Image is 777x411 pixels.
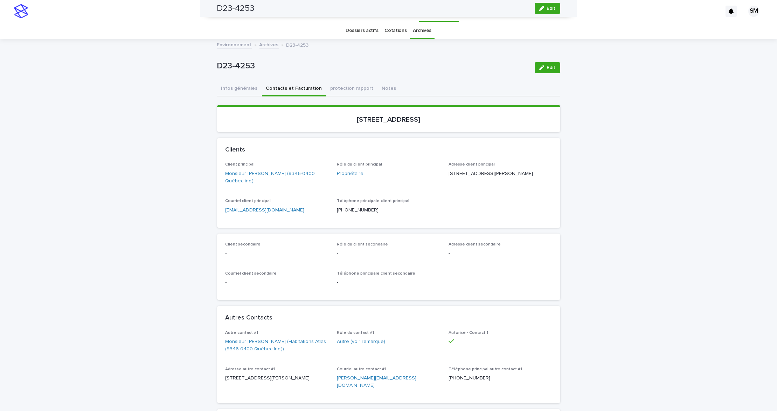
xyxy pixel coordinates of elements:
span: Client principal [226,162,255,167]
span: Courriel client principal [226,199,271,203]
a: [EMAIL_ADDRESS][DOMAIN_NAME] [226,208,305,213]
span: Adresse autre contact #1 [226,367,276,371]
button: Contacts et Facturation [262,82,326,96]
p: [PHONE_NUMBER] [337,207,440,214]
span: Autorisé - Contact 1 [449,331,488,335]
h2: Autres Contacts [226,314,273,322]
a: Monsieur [PERSON_NAME] (9346-0400 Québec inc.) [226,170,329,185]
span: Rôle du client secondaire [337,242,388,247]
p: [PHONE_NUMBER] [449,375,552,382]
span: Rôle du client principal [337,162,382,167]
div: SM [748,6,759,17]
span: Téléphone principale client secondaire [337,271,415,276]
p: D23-4253 [286,41,309,48]
span: Adresse client secondaire [449,242,501,247]
h2: Clients [226,146,245,154]
a: Archives [259,40,279,48]
button: protection rapport [326,82,378,96]
button: Notes [378,82,401,96]
a: Archives [413,22,432,39]
span: Rôle du contact #1 [337,331,374,335]
a: Autre (voir remarque) [337,338,385,345]
a: Cotations [384,22,407,39]
button: Infos générales [217,82,262,96]
button: Edit [535,62,560,73]
p: - [449,250,552,257]
p: - [337,279,440,286]
a: Propriétaire [337,170,363,177]
p: D23-4253 [217,61,529,71]
p: - [226,279,329,286]
span: Courriel client secondaire [226,271,277,276]
p: - [337,250,440,257]
span: Autre contact #1 [226,331,258,335]
span: Téléphone principale client principal [337,199,409,203]
span: Client secondaire [226,242,261,247]
p: - [226,250,329,257]
a: Dossiers actifs [346,22,378,39]
span: Adresse client principal [449,162,495,167]
a: Monsieur [PERSON_NAME] (Habitations Atlas (9346-0400 Québec Inc.)) [226,338,329,353]
span: Courriel autre contact #1 [337,367,386,371]
p: [STREET_ADDRESS][PERSON_NAME] [226,375,329,382]
a: [PERSON_NAME][EMAIL_ADDRESS][DOMAIN_NAME] [337,376,416,388]
img: stacker-logo-s-only.png [14,4,28,18]
a: Environnement [217,40,252,48]
p: [STREET_ADDRESS] [226,115,552,124]
span: Edit [547,65,556,70]
span: Téléphone principal autre contact #1 [449,367,522,371]
p: [STREET_ADDRESS][PERSON_NAME] [449,170,552,177]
